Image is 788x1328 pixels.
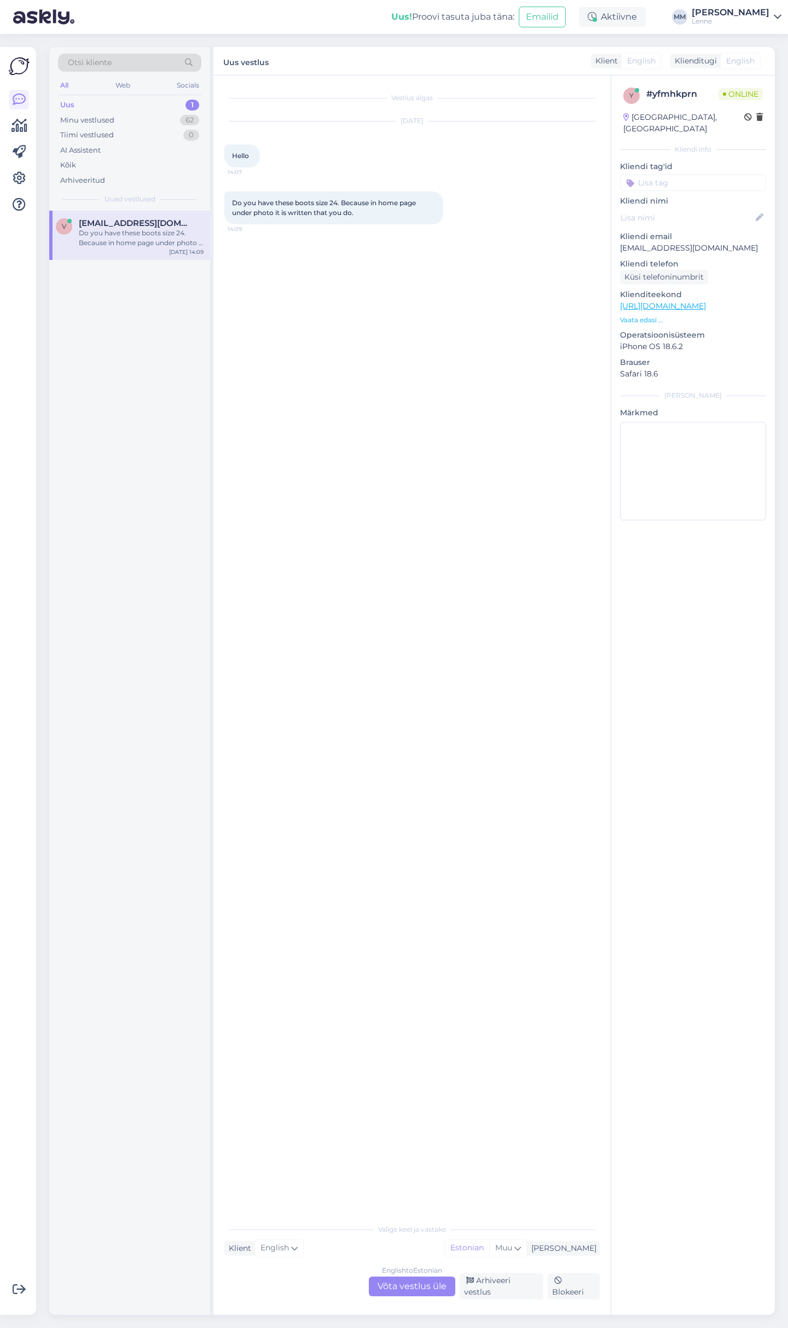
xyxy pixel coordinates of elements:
[620,329,766,341] p: Operatsioonisüsteem
[495,1243,512,1252] span: Muu
[60,160,76,171] div: Kõik
[620,315,766,325] p: Vaata edasi ...
[620,341,766,352] p: iPhone OS 18.6.2
[369,1277,455,1296] div: Võta vestlus üle
[223,54,269,68] label: Uus vestlus
[620,231,766,242] p: Kliendi email
[224,116,600,126] div: [DATE]
[228,168,269,176] span: 14:07
[548,1273,600,1300] div: Blokeeri
[391,11,412,22] b: Uus!
[60,175,105,186] div: Arhiveeritud
[620,391,766,401] div: [PERSON_NAME]
[58,78,71,92] div: All
[460,1273,543,1300] div: Arhiveeri vestlus
[620,161,766,172] p: Kliendi tag'id
[445,1240,489,1256] div: Estonian
[620,270,708,285] div: Küsi telefoninumbrit
[670,55,717,67] div: Klienditugi
[224,1243,251,1254] div: Klient
[186,100,199,111] div: 1
[224,93,600,103] div: Vestlus algas
[183,130,199,141] div: 0
[620,242,766,254] p: [EMAIL_ADDRESS][DOMAIN_NAME]
[105,194,155,204] span: Uued vestlused
[692,8,781,26] a: [PERSON_NAME]Lenne
[692,17,769,26] div: Lenne
[527,1243,596,1254] div: [PERSON_NAME]
[620,407,766,419] p: Märkmed
[169,248,204,256] div: [DATE] 14:09
[62,222,66,230] span: v
[620,175,766,191] input: Lisa tag
[692,8,769,17] div: [PERSON_NAME]
[579,7,646,27] div: Aktiivne
[79,218,193,228] span: vicinskazane@inbox.lv
[232,152,249,160] span: Hello
[260,1242,289,1254] span: English
[621,212,754,224] input: Lisa nimi
[627,55,656,67] span: English
[228,225,269,233] span: 14:09
[726,55,755,67] span: English
[672,9,687,25] div: MM
[113,78,132,92] div: Web
[60,115,114,126] div: Minu vestlused
[232,199,418,217] span: Do you have these boots size 24. Because in home page under photo it is written that you do.
[620,195,766,207] p: Kliendi nimi
[620,144,766,154] div: Kliendi info
[60,130,114,141] div: Tiimi vestlused
[175,78,201,92] div: Socials
[391,10,514,24] div: Proovi tasuta juba täna:
[620,289,766,300] p: Klienditeekond
[68,57,112,68] span: Otsi kliente
[382,1266,442,1275] div: English to Estonian
[623,112,744,135] div: [GEOGRAPHIC_DATA], [GEOGRAPHIC_DATA]
[620,258,766,270] p: Kliendi telefon
[620,301,706,311] a: [URL][DOMAIN_NAME]
[629,91,634,100] span: y
[60,100,74,111] div: Uus
[9,56,30,77] img: Askly Logo
[620,357,766,368] p: Brauser
[180,115,199,126] div: 62
[719,88,763,100] span: Online
[60,145,101,156] div: AI Assistent
[79,228,204,248] div: Do you have these boots size 24. Because in home page under photo it is written that you do.
[591,55,618,67] div: Klient
[646,88,719,101] div: # yfmhkprn
[519,7,566,27] button: Emailid
[224,1225,600,1234] div: Valige keel ja vastake
[620,368,766,380] p: Safari 18.6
